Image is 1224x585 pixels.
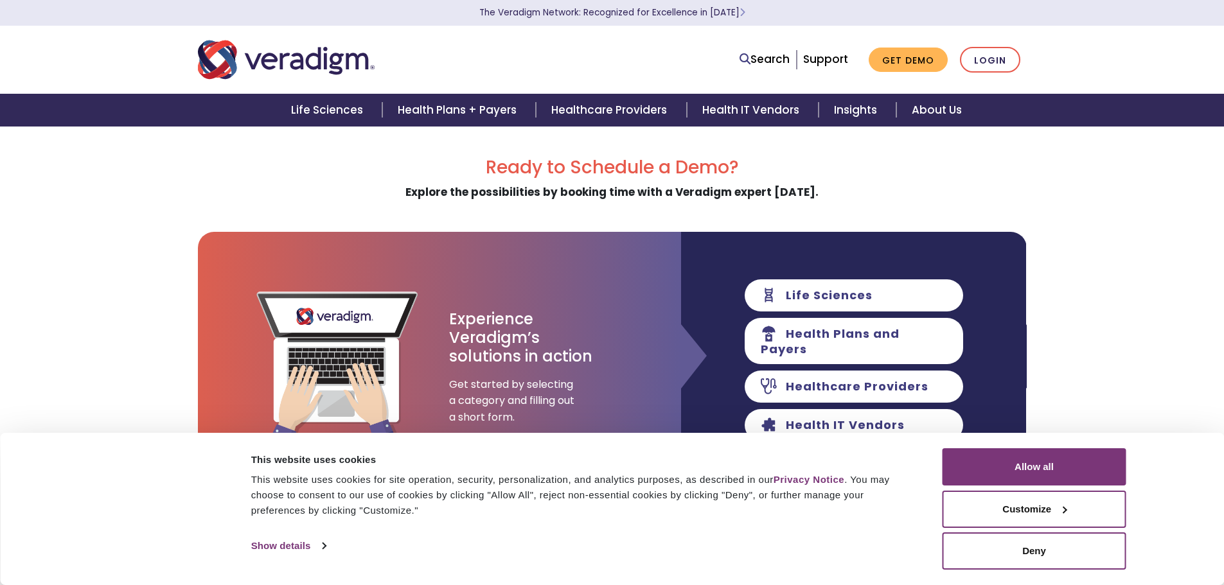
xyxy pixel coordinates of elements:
[943,448,1126,485] button: Allow all
[251,472,914,518] div: This website uses cookies for site operation, security, personalization, and analytics purposes, ...
[449,376,578,426] span: Get started by selecting a category and filling out a short form.
[251,452,914,467] div: This website uses cookies
[479,6,745,19] a: The Veradigm Network: Recognized for Excellence in [DATE]Learn More
[943,491,1126,528] button: Customize
[960,47,1020,73] a: Login
[198,39,375,81] img: Veradigm logo
[276,94,382,127] a: Life Sciences
[774,474,844,485] a: Privacy Notice
[896,94,977,127] a: About Us
[449,310,594,365] h3: Experience Veradigm’s solutions in action
[740,51,790,68] a: Search
[819,94,896,127] a: Insights
[687,94,819,127] a: Health IT Vendors
[740,6,745,19] span: Learn More
[943,532,1126,570] button: Deny
[382,94,536,127] a: Health Plans + Payers
[536,94,686,127] a: Healthcare Providers
[405,184,819,200] strong: Explore the possibilities by booking time with a Veradigm expert [DATE].
[251,536,326,555] a: Show details
[198,157,1027,179] h2: Ready to Schedule a Demo?
[803,51,848,67] a: Support
[869,48,948,73] a: Get Demo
